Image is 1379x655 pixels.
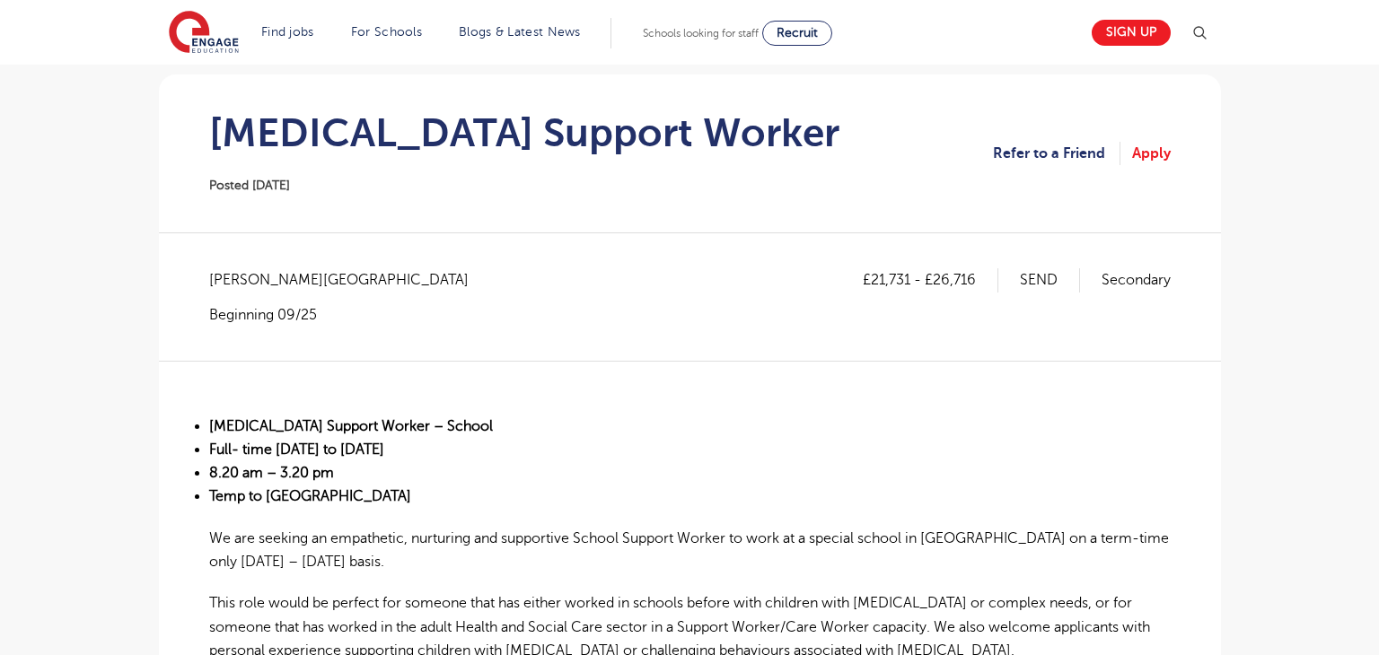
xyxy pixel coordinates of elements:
[209,488,411,504] strong: Temp to [GEOGRAPHIC_DATA]
[351,25,422,39] a: For Schools
[209,418,493,434] strong: [MEDICAL_DATA] Support Worker – School
[209,465,334,481] strong: 8.20 am – 3.20 pm
[209,527,1171,574] p: We are seeking an empathetic, nurturing and supportive School Support Worker to work at a special...
[762,21,832,46] a: Recruit
[1132,142,1171,165] a: Apply
[459,25,581,39] a: Blogs & Latest News
[209,268,487,292] span: [PERSON_NAME][GEOGRAPHIC_DATA]
[643,27,759,39] span: Schools looking for staff
[777,26,818,39] span: Recruit
[1102,268,1171,292] p: Secondary
[209,441,384,458] strong: Full- time [DATE] to [DATE]
[1092,20,1171,46] a: Sign up
[261,25,314,39] a: Find jobs
[993,142,1120,165] a: Refer to a Friend
[1020,268,1080,292] p: SEND
[209,110,839,155] h1: [MEDICAL_DATA] Support Worker
[863,268,998,292] p: £21,731 - £26,716
[169,11,239,56] img: Engage Education
[209,179,290,192] span: Posted [DATE]
[209,305,487,325] p: Beginning 09/25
